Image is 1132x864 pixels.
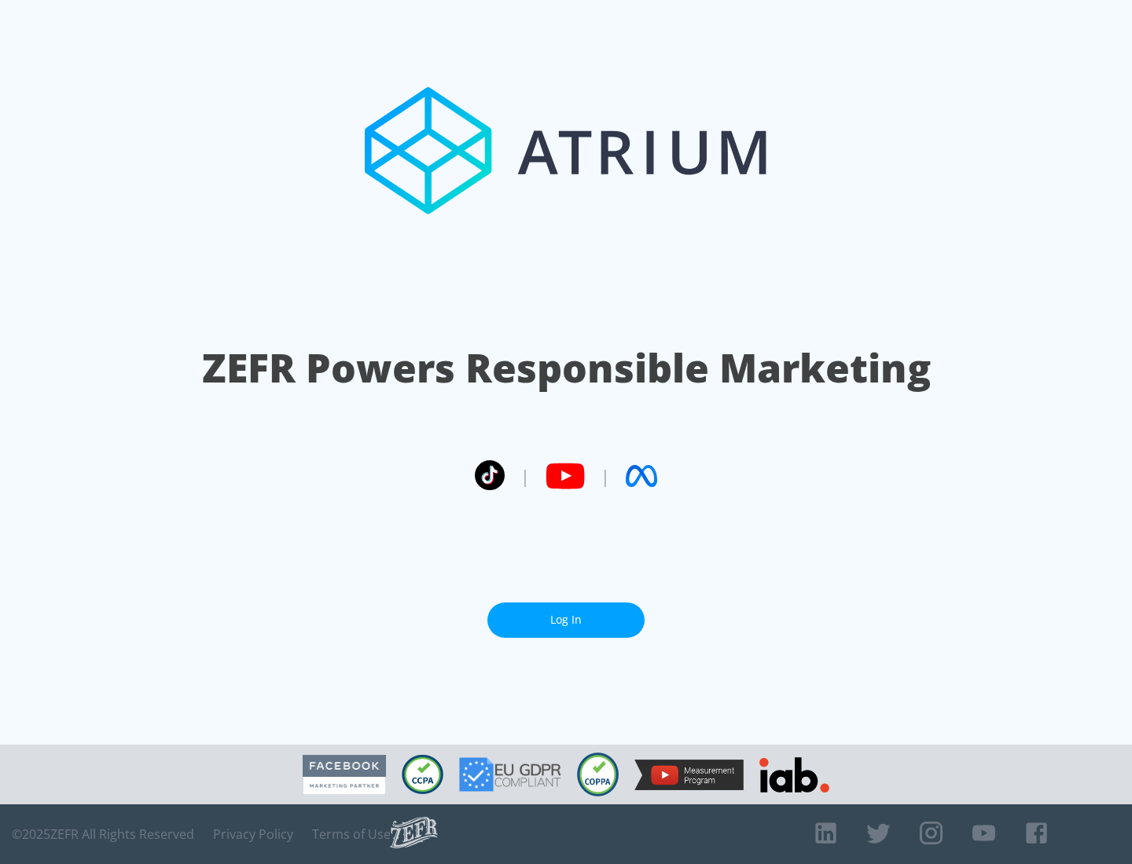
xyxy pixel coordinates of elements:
img: GDPR Compliant [459,757,561,792]
span: | [520,464,530,488]
img: Facebook Marketing Partner [303,755,386,795]
span: © 2025 ZEFR All Rights Reserved [12,826,194,842]
h1: ZEFR Powers Responsible Marketing [202,341,931,395]
img: COPPA Compliant [577,752,619,796]
a: Log In [487,602,645,638]
img: IAB [759,757,829,793]
span: | [601,464,610,488]
img: CCPA Compliant [402,755,443,794]
a: Privacy Policy [213,826,293,842]
a: Terms of Use [312,826,391,842]
img: YouTube Measurement Program [634,760,744,790]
